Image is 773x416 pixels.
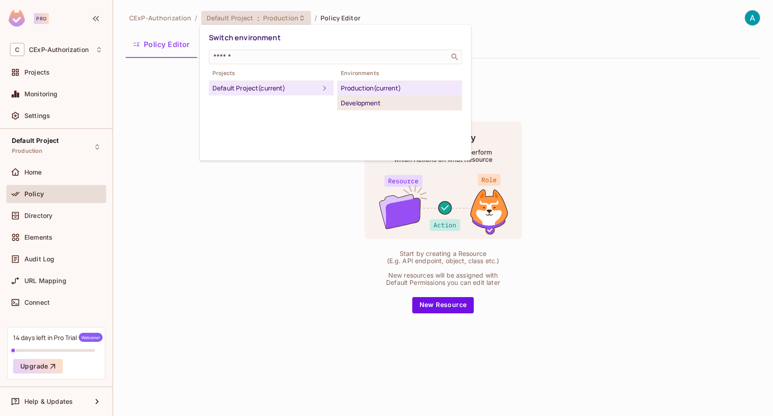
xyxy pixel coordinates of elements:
div: Production (current) [341,83,458,94]
span: Environments [337,70,462,77]
span: Projects [209,70,334,77]
span: Switch environment [209,33,281,43]
div: Development [341,98,458,109]
div: Default Project (current) [212,83,319,94]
